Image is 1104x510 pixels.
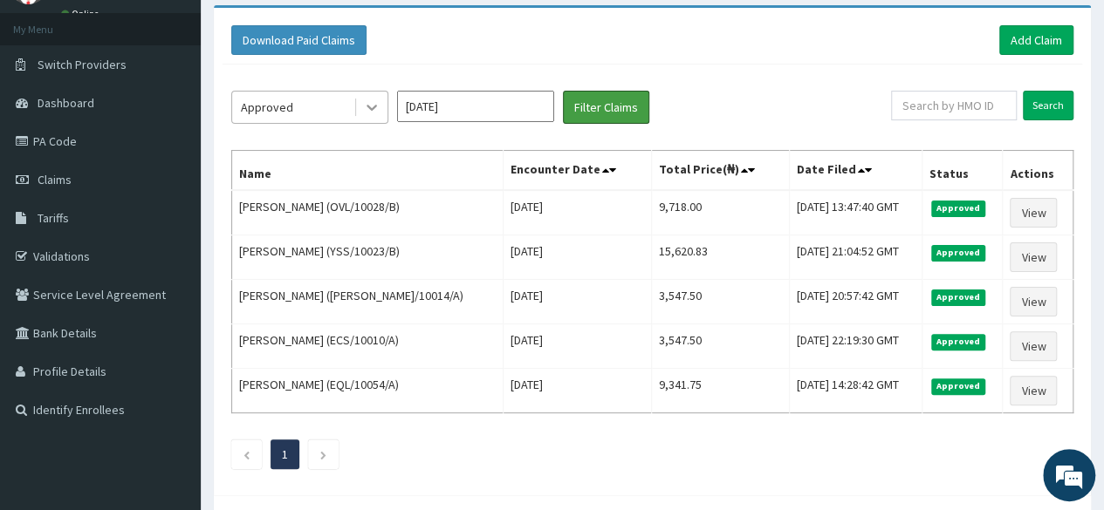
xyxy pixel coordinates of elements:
[789,151,922,191] th: Date Filed
[789,280,922,324] td: [DATE] 20:57:42 GMT
[931,201,986,216] span: Approved
[232,280,504,324] td: [PERSON_NAME] ([PERSON_NAME]/10014/A)
[243,446,250,462] a: Previous page
[999,25,1073,55] a: Add Claim
[101,147,241,323] span: We're online!
[652,235,790,280] td: 15,620.83
[891,91,1017,120] input: Search by HMO ID
[241,99,293,116] div: Approved
[1010,287,1057,316] a: View
[286,9,328,51] div: Minimize live chat window
[563,91,649,124] button: Filter Claims
[232,235,504,280] td: [PERSON_NAME] (YSS/10023/B)
[9,331,333,392] textarea: Type your message and hit 'Enter'
[38,57,127,72] span: Switch Providers
[652,190,790,235] td: 9,718.00
[38,95,94,111] span: Dashboard
[1023,91,1073,120] input: Search
[232,151,504,191] th: Name
[503,280,651,324] td: [DATE]
[652,280,790,324] td: 3,547.50
[1010,242,1057,272] a: View
[789,235,922,280] td: [DATE] 21:04:52 GMT
[232,369,504,413] td: [PERSON_NAME] (EQL/10054/A)
[232,324,504,369] td: [PERSON_NAME] (ECS/10010/A)
[1010,376,1057,405] a: View
[38,172,72,187] span: Claims
[503,324,651,369] td: [DATE]
[1003,151,1073,191] th: Actions
[652,324,790,369] td: 3,547.50
[319,446,327,462] a: Next page
[32,87,71,131] img: d_794563401_company_1708531726252_794563401
[652,151,790,191] th: Total Price(₦)
[931,245,986,261] span: Approved
[503,369,651,413] td: [DATE]
[61,8,103,20] a: Online
[503,151,651,191] th: Encounter Date
[1010,331,1057,361] a: View
[922,151,1003,191] th: Status
[931,289,986,305] span: Approved
[789,190,922,235] td: [DATE] 13:47:40 GMT
[232,190,504,235] td: [PERSON_NAME] (OVL/10028/B)
[231,25,367,55] button: Download Paid Claims
[789,324,922,369] td: [DATE] 22:19:30 GMT
[503,235,651,280] td: [DATE]
[282,446,288,462] a: Page 1 is your current page
[931,334,986,350] span: Approved
[1010,198,1057,228] a: View
[91,98,293,120] div: Chat with us now
[38,210,69,226] span: Tariffs
[503,190,651,235] td: [DATE]
[652,369,790,413] td: 9,341.75
[789,369,922,413] td: [DATE] 14:28:42 GMT
[397,91,554,122] input: Select Month and Year
[931,378,986,394] span: Approved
